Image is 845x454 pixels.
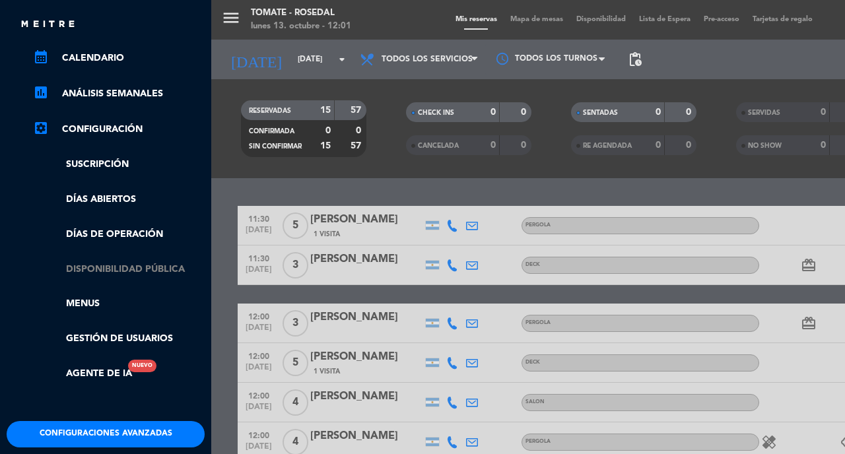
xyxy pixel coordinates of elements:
div: Nuevo [128,360,156,372]
button: Configuraciones avanzadas [7,421,205,447]
a: Disponibilidad pública [33,262,205,277]
a: Gestión de usuarios [33,331,205,346]
img: MEITRE [20,20,76,30]
a: calendar_monthCalendario [33,50,205,66]
i: settings_applications [33,120,49,136]
i: assessment [33,84,49,100]
a: Días abiertos [33,192,205,207]
a: Días de Operación [33,227,205,242]
i: calendar_month [33,49,49,65]
a: Agente de IANuevo [33,366,132,381]
a: assessmentANÁLISIS SEMANALES [33,86,205,102]
a: Suscripción [33,157,205,172]
a: Configuración [33,121,205,137]
a: Menus [33,296,205,311]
